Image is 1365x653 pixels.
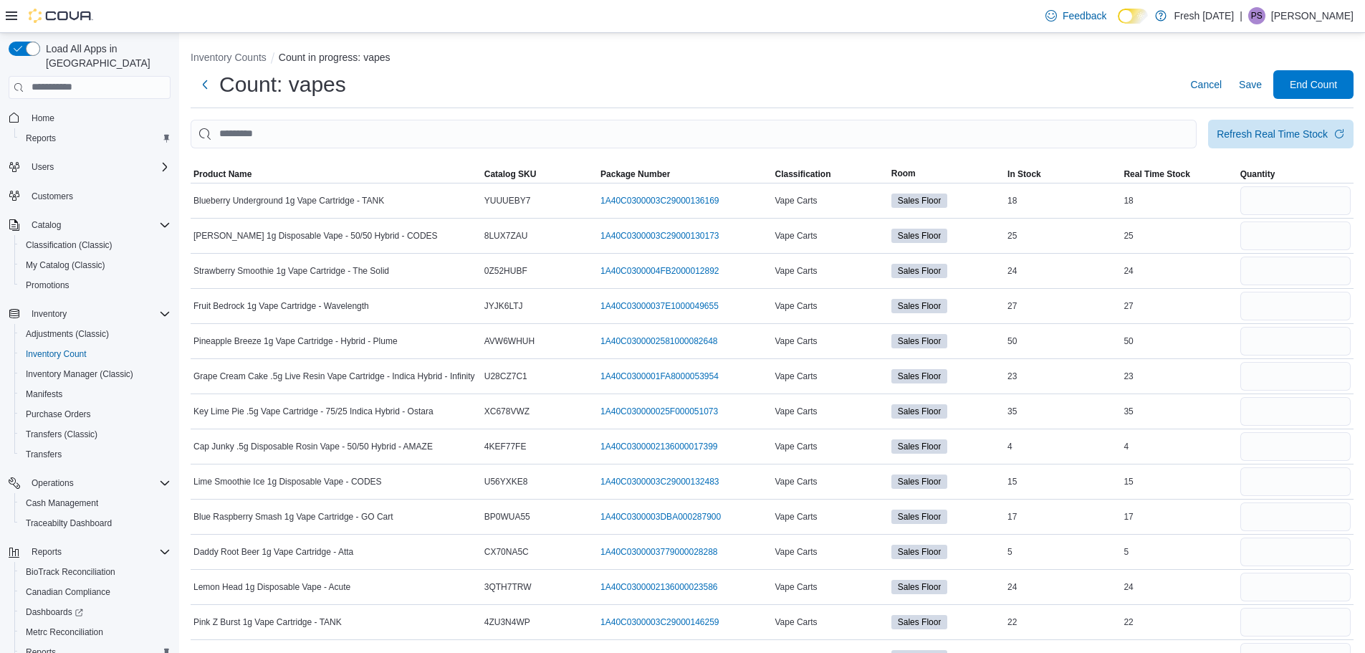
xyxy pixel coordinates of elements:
[20,515,118,532] a: Traceabilty Dashboard
[1005,368,1121,385] div: 23
[891,404,948,419] span: Sales Floor
[279,52,391,63] button: Count in progress: vapes
[193,616,342,628] span: Pink Z Burst 1g Vape Cartridge - TANK
[1121,227,1237,244] div: 25
[26,259,105,271] span: My Catalog (Classic)
[26,606,83,618] span: Dashboards
[600,371,719,382] a: 1A40C0300001FA8000053954
[14,275,176,295] button: Promotions
[14,324,176,344] button: Adjustments (Classic)
[600,230,719,242] a: 1A40C0300003C29000130173
[775,195,817,206] span: Vape Carts
[32,477,74,489] span: Operations
[1239,77,1262,92] span: Save
[484,441,527,452] span: 4KEF77FE
[32,219,61,231] span: Catalog
[191,50,1354,67] nav: An example of EuiBreadcrumbs
[20,257,111,274] a: My Catalog (Classic)
[14,513,176,533] button: Traceabilty Dashboard
[1121,578,1237,596] div: 24
[1121,543,1237,561] div: 5
[898,440,942,453] span: Sales Floor
[14,384,176,404] button: Manifests
[1248,7,1265,24] div: Paige Sampson
[191,52,267,63] button: Inventory Counts
[20,366,171,383] span: Inventory Manager (Classic)
[193,335,398,347] span: Pineapple Breeze 1g Vape Cartridge - Hybrid - Plume
[20,426,103,443] a: Transfers (Classic)
[1005,262,1121,280] div: 24
[14,344,176,364] button: Inventory Count
[20,257,171,274] span: My Catalog (Classic)
[193,511,393,523] span: Blue Raspberry Smash 1g Vape Cartridge - GO Cart
[193,476,382,487] span: Lime Smoothie Ice 1g Disposable Vape - CODES
[20,237,118,254] a: Classification (Classic)
[20,446,67,463] a: Transfers
[26,216,67,234] button: Catalog
[484,265,527,277] span: 0Z52HUBF
[898,475,942,488] span: Sales Floor
[1005,166,1121,183] button: In Stock
[20,624,171,641] span: Metrc Reconciliation
[193,168,252,180] span: Product Name
[3,108,176,128] button: Home
[20,325,171,343] span: Adjustments (Classic)
[1237,166,1354,183] button: Quantity
[898,335,942,348] span: Sales Floor
[26,187,171,205] span: Customers
[1121,333,1237,350] div: 50
[898,264,942,277] span: Sales Floor
[26,158,59,176] button: Users
[20,406,97,423] a: Purchase Orders
[26,280,70,291] span: Promotions
[20,583,171,601] span: Canadian Compliance
[20,237,171,254] span: Classification (Classic)
[26,389,62,400] span: Manifests
[484,300,523,312] span: JYJK6LTJ
[26,328,109,340] span: Adjustments (Classic)
[898,194,942,207] span: Sales Floor
[1121,368,1237,385] div: 23
[20,345,171,363] span: Inventory Count
[775,265,817,277] span: Vape Carts
[26,586,110,598] span: Canadian Compliance
[484,546,529,558] span: CX70NA5C
[26,566,115,578] span: BioTrack Reconciliation
[775,581,817,593] span: Vape Carts
[26,368,133,380] span: Inventory Manager (Classic)
[484,476,528,487] span: U56YXKE8
[600,265,719,277] a: 1A40C0300004FB2000012892
[14,582,176,602] button: Canadian Compliance
[484,616,530,628] span: 4ZU3N4WP
[3,215,176,235] button: Catalog
[891,439,948,454] span: Sales Floor
[1233,70,1268,99] button: Save
[26,133,56,144] span: Reports
[14,255,176,275] button: My Catalog (Classic)
[29,9,93,23] img: Cova
[1121,297,1237,315] div: 27
[1121,473,1237,490] div: 15
[20,563,121,581] a: BioTrack Reconciliation
[1290,77,1337,92] span: End Count
[1121,192,1237,209] div: 18
[32,113,54,124] span: Home
[26,543,67,561] button: Reports
[32,546,62,558] span: Reports
[891,229,948,243] span: Sales Floor
[20,325,115,343] a: Adjustments (Classic)
[775,168,830,180] span: Classification
[26,109,171,127] span: Home
[891,168,916,179] span: Room
[598,166,772,183] button: Package Number
[898,581,942,594] span: Sales Floor
[600,406,718,417] a: 1A40C030000025F000051073
[20,583,116,601] a: Canadian Compliance
[26,188,79,205] a: Customers
[26,518,112,529] span: Traceabilty Dashboard
[1005,297,1121,315] div: 27
[193,441,433,452] span: Cap Junky .5g Disposable Rosin Vape - 50/50 Hybrid - AMAZE
[193,371,475,382] span: Grape Cream Cake .5g Live Resin Vape Cartridge - Indica Hybrid - Infinity
[600,300,719,312] a: 1A40C03000037E1000049655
